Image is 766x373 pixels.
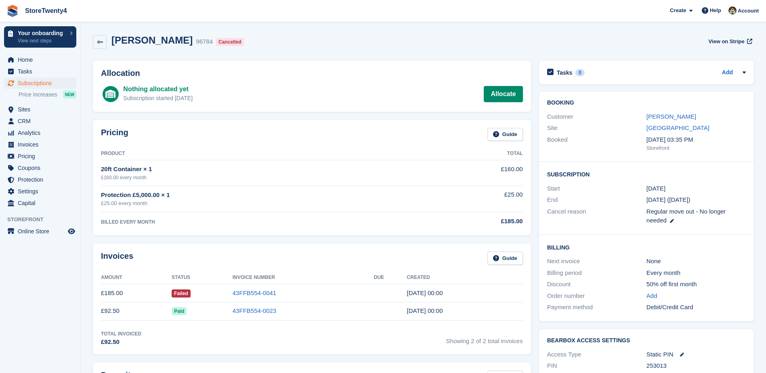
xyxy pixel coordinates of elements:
h2: Subscription [547,170,746,178]
p: Your onboarding [18,30,66,36]
span: Settings [18,186,66,197]
span: Sites [18,104,66,115]
span: Coupons [18,162,66,174]
span: View on Stripe [708,38,744,46]
a: Preview store [67,226,76,236]
a: Allocate [484,86,523,102]
div: 96784 [196,37,213,46]
a: 43FFB554-0023 [233,307,276,314]
h2: Tasks [557,69,573,76]
th: Invoice Number [233,271,374,284]
a: Guide [487,128,523,141]
span: Create [670,6,686,15]
img: Lee Hanlon [728,6,737,15]
h2: Booking [547,100,746,106]
a: menu [4,78,76,89]
div: Static PIN [646,350,746,359]
a: View on Stripe [705,35,754,48]
td: £160.00 [421,160,523,186]
div: [DATE] 03:35 PM [646,135,746,145]
div: Debit/Credit Card [646,303,746,312]
a: Price increases NEW [19,90,76,99]
td: £185.00 [101,284,172,302]
a: Your onboarding View next steps [4,26,76,48]
h2: Pricing [101,128,128,141]
div: Every month [646,268,746,278]
span: Pricing [18,151,66,162]
div: Billing period [547,268,646,278]
span: Showing 2 of 2 total invoices [446,330,523,347]
a: menu [4,226,76,237]
div: End [547,195,646,205]
a: menu [4,139,76,150]
span: Home [18,54,66,65]
td: £25.00 [421,186,523,212]
div: £160.00 every month [101,174,421,181]
span: Paid [172,307,187,315]
h2: Billing [547,243,746,251]
p: View next steps [18,37,66,44]
div: £185.00 [421,217,523,226]
span: Failed [172,289,191,298]
div: Cancel reason [547,207,646,225]
th: Amount [101,271,172,284]
span: Online Store [18,226,66,237]
a: menu [4,186,76,197]
a: StoreTwenty4 [22,4,70,17]
div: 50% off first month [646,280,746,289]
div: Subscription started [DATE] [123,94,193,103]
h2: [PERSON_NAME] [111,35,193,46]
h2: Invoices [101,251,133,265]
div: Cancelled [216,38,244,46]
div: 20ft Container × 1 [101,165,421,174]
div: Order number [547,291,646,301]
a: menu [4,127,76,138]
a: menu [4,104,76,115]
span: Capital [18,197,66,209]
span: [DATE] ([DATE]) [646,196,690,203]
th: Total [421,147,523,160]
th: Product [101,147,421,160]
span: Price increases [19,91,57,98]
div: Customer [547,112,646,122]
span: Subscriptions [18,78,66,89]
div: Next invoice [547,257,646,266]
span: Storefront [7,216,80,224]
th: Status [172,271,233,284]
div: 253013 [646,361,746,371]
a: [PERSON_NAME] [646,113,696,120]
div: Total Invoiced [101,330,141,337]
div: Discount [547,280,646,289]
a: Add [646,291,657,301]
div: BILLED EVERY MONTH [101,218,421,226]
span: Invoices [18,139,66,150]
span: Tasks [18,66,66,77]
div: 0 [575,69,585,76]
span: Regular move out - No longer needed [646,208,726,224]
div: Site [547,124,646,133]
a: Add [722,68,733,78]
div: None [646,257,746,266]
h2: Allocation [101,69,523,78]
div: PIN [547,361,646,371]
a: [GEOGRAPHIC_DATA] [646,124,709,131]
span: Account [738,7,759,15]
h2: BearBox Access Settings [547,337,746,344]
div: Protection £5,000.00 × 1 [101,191,421,200]
div: Access Type [547,350,646,359]
img: stora-icon-8386f47178a22dfd0bd8f6a31ec36ba5ce8667c1dd55bd0f319d3a0aa187defe.svg [6,5,19,17]
a: menu [4,66,76,77]
a: 43FFB554-0041 [233,289,276,296]
span: Protection [18,174,66,185]
th: Created [407,271,523,284]
span: Analytics [18,127,66,138]
a: menu [4,197,76,209]
div: Booked [547,135,646,152]
a: menu [4,162,76,174]
div: Storefront [646,144,746,152]
a: menu [4,54,76,65]
time: 2025-08-21 23:00:43 UTC [407,289,443,296]
div: Start [547,184,646,193]
a: menu [4,115,76,127]
a: Guide [487,251,523,265]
